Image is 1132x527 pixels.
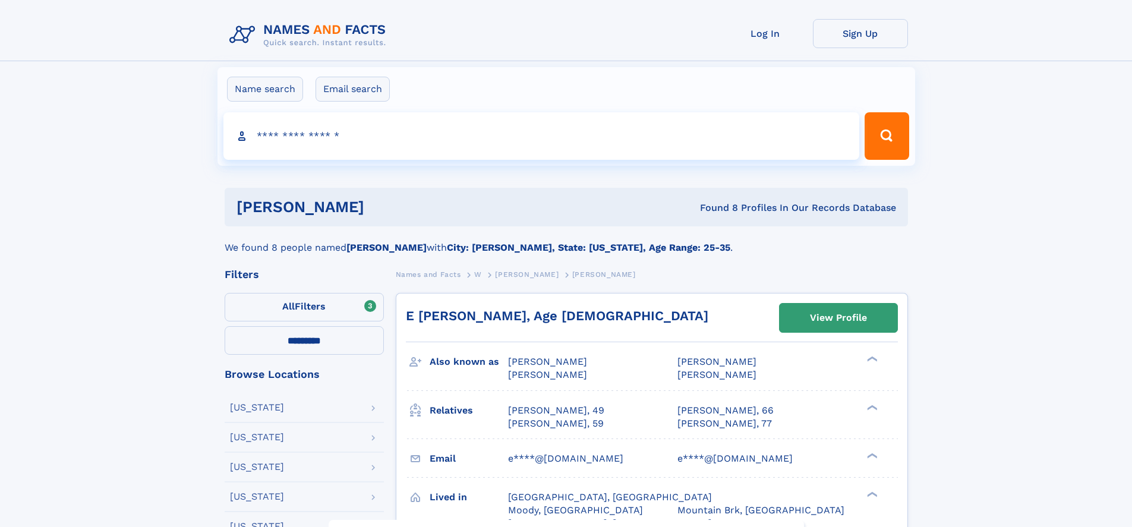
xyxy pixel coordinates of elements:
[430,352,508,372] h3: Also known as
[677,404,774,417] a: [PERSON_NAME], 66
[508,491,712,503] span: [GEOGRAPHIC_DATA], [GEOGRAPHIC_DATA]
[225,269,384,280] div: Filters
[677,356,756,367] span: [PERSON_NAME]
[864,355,878,363] div: ❯
[225,369,384,380] div: Browse Locations
[677,504,844,516] span: Mountain Brk, [GEOGRAPHIC_DATA]
[230,462,284,472] div: [US_STATE]
[810,304,867,332] div: View Profile
[225,19,396,51] img: Logo Names and Facts
[230,492,284,501] div: [US_STATE]
[474,267,482,282] a: W
[780,304,897,332] a: View Profile
[864,452,878,459] div: ❯
[223,112,860,160] input: search input
[346,242,427,253] b: [PERSON_NAME]
[532,201,896,214] div: Found 8 Profiles In Our Records Database
[508,356,587,367] span: [PERSON_NAME]
[447,242,730,253] b: City: [PERSON_NAME], State: [US_STATE], Age Range: 25-35
[230,433,284,442] div: [US_STATE]
[677,369,756,380] span: [PERSON_NAME]
[718,19,813,48] a: Log In
[230,403,284,412] div: [US_STATE]
[572,270,636,279] span: [PERSON_NAME]
[813,19,908,48] a: Sign Up
[495,267,559,282] a: [PERSON_NAME]
[406,308,708,323] a: E [PERSON_NAME], Age [DEMOGRAPHIC_DATA]
[225,293,384,321] label: Filters
[316,77,390,102] label: Email search
[430,400,508,421] h3: Relatives
[237,200,532,214] h1: [PERSON_NAME]
[864,490,878,498] div: ❯
[508,369,587,380] span: [PERSON_NAME]
[396,267,461,282] a: Names and Facts
[508,417,604,430] a: [PERSON_NAME], 59
[677,417,772,430] a: [PERSON_NAME], 77
[865,112,909,160] button: Search Button
[430,487,508,507] h3: Lived in
[864,403,878,411] div: ❯
[430,449,508,469] h3: Email
[508,404,604,417] a: [PERSON_NAME], 49
[508,504,643,516] span: Moody, [GEOGRAPHIC_DATA]
[495,270,559,279] span: [PERSON_NAME]
[227,77,303,102] label: Name search
[282,301,295,312] span: All
[225,226,908,255] div: We found 8 people named with .
[474,270,482,279] span: W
